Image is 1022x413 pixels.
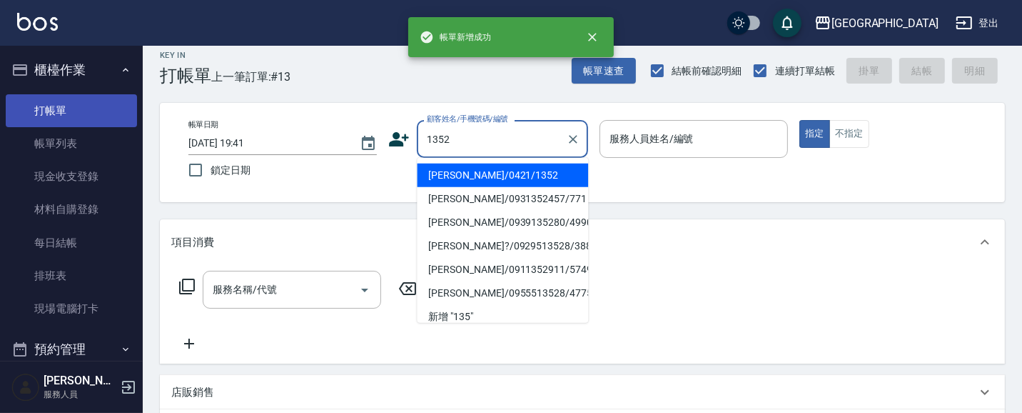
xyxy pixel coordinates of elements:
[11,373,40,402] img: Person
[188,119,218,130] label: 帳單日期
[577,21,608,53] button: close
[775,64,835,79] span: 連續打單結帳
[417,234,588,258] li: [PERSON_NAME]?/0929513528/3888
[563,129,583,149] button: Clear
[211,68,291,86] span: 上一筆訂單:#13
[417,187,588,211] li: [PERSON_NAME]/0931352457/771
[417,305,588,329] li: 新增 "135"
[427,114,508,124] label: 顧客姓名/手機號碼/編號
[6,94,137,127] a: 打帳單
[171,235,214,250] p: 項目消費
[44,388,116,401] p: 服務人員
[188,131,345,155] input: YYYY/MM/DD hh:mm
[831,14,938,32] div: [GEOGRAPHIC_DATA]
[160,51,211,60] h2: Key In
[809,9,944,38] button: [GEOGRAPHIC_DATA]
[211,163,251,178] span: 鎖定日期
[572,58,636,84] button: 帳單速查
[17,13,58,31] img: Logo
[160,219,1005,265] div: 項目消費
[6,227,137,259] a: 每日結帳
[6,51,137,89] button: 櫃檯作業
[171,385,214,400] p: 店販銷售
[6,127,137,160] a: 帳單列表
[6,259,137,292] a: 排班表
[160,66,211,86] h3: 打帳單
[6,193,137,226] a: 材料自購登錄
[6,292,137,325] a: 現場電腦打卡
[417,258,588,282] li: [PERSON_NAME]/0911352911/5749
[829,120,869,148] button: 不指定
[6,331,137,368] button: 預約管理
[417,164,588,187] li: [PERSON_NAME]/0421/1352
[44,374,116,388] h5: [PERSON_NAME]
[351,126,385,161] button: Choose date, selected date is 2025-08-21
[6,160,137,193] a: 現金收支登錄
[420,30,491,44] span: 帳單新增成功
[417,282,588,305] li: [PERSON_NAME]/0955513528/4775
[799,120,830,148] button: 指定
[950,10,1005,36] button: 登出
[672,64,742,79] span: 結帳前確認明細
[773,9,801,37] button: save
[160,375,1005,409] div: 店販銷售
[353,279,376,302] button: Open
[417,211,588,234] li: [PERSON_NAME]/0939135280/4990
